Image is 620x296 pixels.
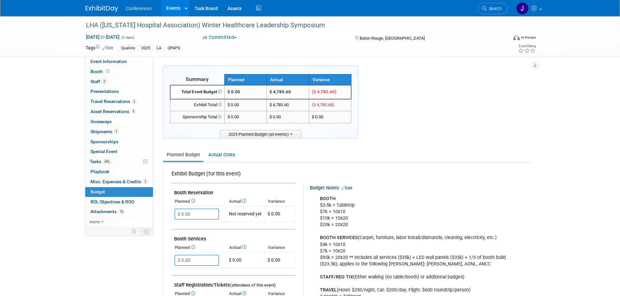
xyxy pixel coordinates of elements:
[487,6,502,11] span: Search
[267,74,309,85] th: Actual
[172,229,295,243] td: Booth Services
[90,109,136,114] span: Asset Reservations
[469,34,536,44] div: Event Format
[200,34,239,41] button: Committed
[90,129,119,134] span: Shipments
[85,177,153,187] a: Misc. Expenses & Credits2
[85,147,153,157] a: Special Event
[312,102,334,107] span: ($ 4,785.60)
[85,167,153,177] a: Playbook
[186,76,209,82] span: Summary
[85,207,153,217] a: Attachments15
[226,206,265,222] td: Not reserved yet
[309,74,351,85] th: Variance
[102,79,107,84] span: 2
[139,45,152,52] div: 2025
[320,287,337,293] b: TRAVEL
[86,45,113,52] td: Tags
[90,149,117,154] span: Special Event
[85,197,153,207] a: ROI, Objectives & ROO
[226,197,265,206] th: Actual
[227,114,239,119] span: $ 0.00
[85,217,153,227] a: more
[132,99,137,104] span: 2
[172,276,295,290] td: Staff Registration/Tickets
[341,186,352,190] a: Edit
[90,189,105,194] span: Budget
[90,79,107,84] span: Staff
[267,85,309,99] td: $ 4,785.60
[267,111,309,123] td: $ 0.00
[100,34,106,40] span: to
[90,179,148,184] span: Misc. Expenses & Credits
[173,89,222,95] div: Total Event Budget
[267,99,309,111] td: $ 4,785.60
[85,77,153,87] a: Staff2
[163,149,203,161] a: Planned Budget
[90,199,134,204] span: ROI, Objectives & ROO
[230,283,276,288] span: (attendees of this event)
[310,183,529,191] div: Budget Notes:
[131,109,136,114] span: 5
[118,209,125,214] span: 15
[166,45,182,52] div: QPAPS
[129,227,140,236] td: Personalize Event Tab Strip
[516,2,529,15] img: Jenny Clavero
[85,97,153,107] a: Travel Reservations2
[90,139,118,144] span: Sponsorships
[360,36,425,41] span: Baton Rouge, [GEOGRAPHIC_DATA]
[90,69,111,74] span: Booth
[268,211,280,216] span: $ 0.00
[85,57,153,67] a: Event Information
[90,99,137,104] span: Travel Reservations
[140,227,153,236] td: Toggle Event Tabs
[173,114,222,120] div: Sponsorship Total
[172,243,226,252] th: Planned
[121,35,134,40] span: (2 days)
[227,89,240,94] span: $ 0.00
[90,169,109,174] span: Playbook
[90,89,119,94] span: Presentations
[86,34,120,40] span: [DATE] [DATE]
[85,67,153,77] a: Booth
[85,117,153,127] a: Giveaways
[220,130,301,138] span: 2025 Planned Budget (all events)
[126,6,152,11] span: Conferences
[84,19,498,31] div: LHA ([US_STATE] Hospital Association) Winter Healthcare Leadership Symposium
[90,159,112,164] span: Tasks
[225,74,267,85] th: Planned
[85,107,153,117] a: Asset Reservations5
[478,3,508,14] a: Search
[103,159,112,164] span: 69%
[155,45,163,52] div: LA
[320,274,353,280] b: STAFF/REG TIX
[226,243,265,252] th: Actual
[85,87,153,97] a: Presentations
[518,45,536,48] div: Event Rating
[114,129,119,134] span: 2
[143,179,148,184] span: 2
[89,219,100,224] span: more
[205,149,238,161] a: Actual Costs
[172,170,293,181] div: Exhibit Budget (for this event)
[320,196,336,201] b: BOOTH
[227,102,239,107] span: $ 0.00
[90,119,112,124] span: Giveaways
[85,127,153,137] a: Shipments2
[312,89,337,94] span: ($ 4,785.60)
[521,35,536,40] div: In-Person
[104,69,111,74] span: Booth not reserved yet
[85,187,153,197] a: Budget
[513,35,520,40] img: Format-Inperson.png
[265,243,295,252] th: Variance
[86,6,118,12] img: ExhibitDay
[90,209,125,214] span: Attachments
[265,197,295,206] th: Variance
[268,257,280,263] span: $ 0.00
[119,45,137,52] div: Qualivis
[103,46,113,50] a: Edit
[85,157,153,167] a: Tasks69%
[173,102,222,108] div: Exhibit Total
[90,59,127,64] span: Event Information
[85,137,153,147] a: Sponsorships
